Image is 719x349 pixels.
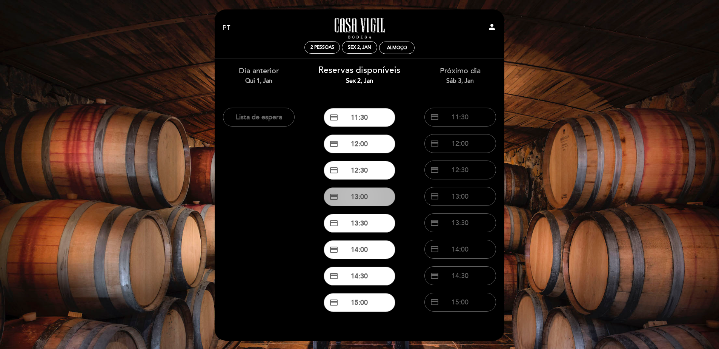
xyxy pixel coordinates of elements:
button: credit_card 15:00 [424,293,496,312]
div: Almoço [387,45,407,51]
span: credit_card [329,192,338,201]
div: Sáb 3, jan [415,77,505,85]
div: Sex 2, jan [348,45,371,50]
span: credit_card [430,113,439,122]
div: Reservas disponíveis [315,64,404,85]
span: credit_card [430,271,439,280]
button: credit_card 14:30 [424,266,496,285]
span: credit_card [430,139,439,148]
span: credit_card [430,245,439,254]
button: Lista de espera [223,108,295,127]
span: credit_card [430,165,439,174]
div: Qui 1, jan [214,77,304,85]
i: person [487,22,496,31]
button: credit_card 13:30 [424,213,496,232]
span: credit_card [430,298,439,307]
button: credit_card 12:30 [324,161,395,180]
span: 2 pessoas [310,45,334,50]
button: credit_card 12:30 [424,161,496,179]
div: Sex 2, jan [315,77,404,85]
button: credit_card 13:00 [424,187,496,206]
button: credit_card 14:30 [324,267,395,286]
a: Casa Vigil - Restaurante [312,18,407,39]
span: credit_card [329,139,338,148]
button: credit_card 14:00 [424,240,496,259]
button: credit_card 12:00 [424,134,496,153]
button: credit_card 11:30 [424,108,496,127]
span: credit_card [430,192,439,201]
span: credit_card [430,218,439,227]
span: credit_card [329,113,338,122]
span: credit_card [329,219,338,228]
span: credit_card [329,166,338,175]
button: person [487,22,496,34]
button: credit_card 12:00 [324,134,395,153]
button: credit_card 15:00 [324,293,395,312]
span: credit_card [329,272,338,281]
div: Dia anterior [214,66,304,85]
span: credit_card [329,298,338,307]
button: credit_card 14:00 [324,240,395,259]
button: credit_card 11:30 [324,108,395,127]
span: credit_card [329,245,338,254]
button: credit_card 13:00 [324,187,395,206]
button: credit_card 13:30 [324,214,395,233]
div: Próximo dia [415,66,505,85]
